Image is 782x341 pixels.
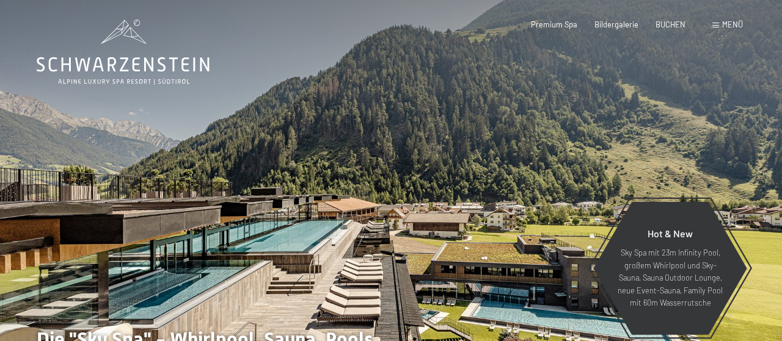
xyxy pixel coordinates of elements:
[617,246,723,309] p: Sky Spa mit 23m Infinity Pool, großem Whirlpool und Sky-Sauna, Sauna Outdoor Lounge, neue Event-S...
[531,20,577,29] a: Premium Spa
[722,20,743,29] span: Menü
[648,228,693,239] span: Hot & New
[594,20,638,29] a: Bildergalerie
[593,201,748,336] a: Hot & New Sky Spa mit 23m Infinity Pool, großem Whirlpool und Sky-Sauna, Sauna Outdoor Lounge, ne...
[656,20,685,29] a: BUCHEN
